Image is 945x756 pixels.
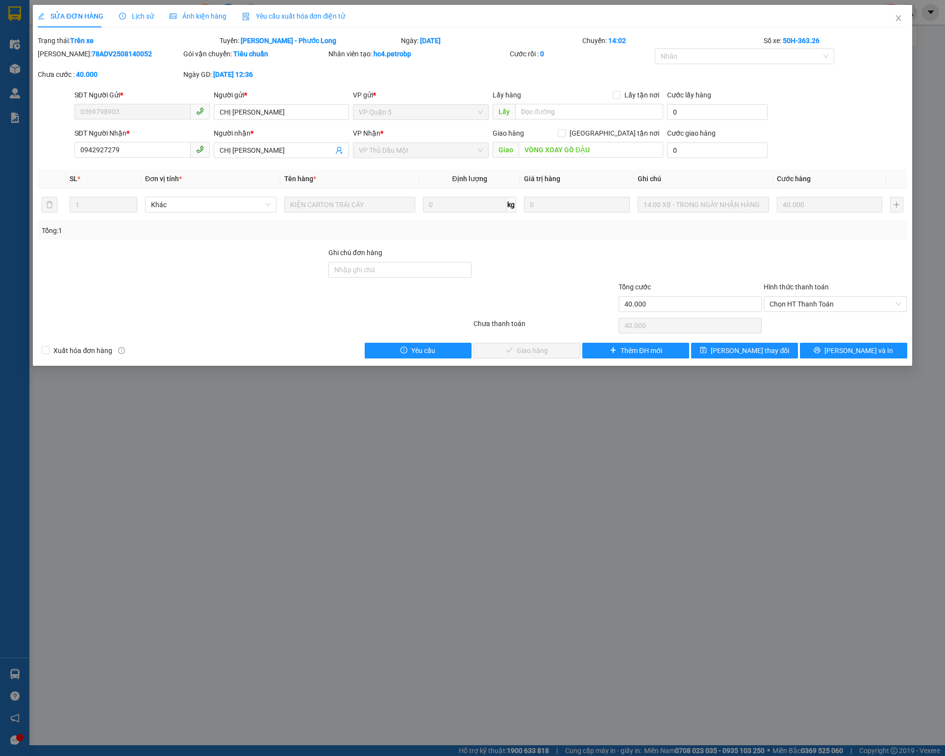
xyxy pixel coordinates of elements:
[472,318,618,335] div: Chưa thanh toán
[621,90,663,100] span: Lấy tận nơi
[359,105,482,119] span: VP Quận 5
[76,71,98,78] b: 40.000
[566,128,663,139] span: [GEOGRAPHIC_DATA] tận nơi
[70,37,94,45] b: Trên xe
[400,35,581,46] div: Ngày:
[510,48,653,59] div: Cước rồi :
[38,12,103,20] span: SỬA ĐƠN HÀNG
[353,90,488,100] div: VP gửi
[196,107,204,115] span: phone
[242,12,346,20] span: Yêu cầu xuất hóa đơn điện tử
[619,283,651,291] span: Tổng cước
[5,5,142,58] li: [PERSON_NAME][GEOGRAPHIC_DATA]
[219,35,400,46] div: Tuyến:
[119,12,154,20] span: Lịch sử
[145,175,182,183] span: Đơn vị tính
[667,104,768,120] input: Cước lấy hàng
[70,175,77,183] span: SL
[37,35,218,46] div: Trạng thái:
[634,169,772,189] th: Ghi chú
[691,343,798,358] button: save[PERSON_NAME] thay đổi
[493,91,521,99] span: Lấy hàng
[824,345,893,356] span: [PERSON_NAME] và In
[777,197,883,213] input: 0
[118,347,125,354] span: info-circle
[506,197,516,213] span: kg
[452,175,487,183] span: Định lượng
[328,48,508,59] div: Nhân viên tạo:
[38,69,181,80] div: Chưa cước :
[170,12,226,20] span: Ảnh kiện hàng
[328,262,472,278] input: Ghi chú đơn hàng
[75,128,210,139] div: SĐT Người Nhận
[581,35,763,46] div: Chuyến:
[473,343,580,358] button: checkGiao hàng
[493,142,519,158] span: Giao
[400,347,407,354] span: exclamation-circle
[667,142,768,158] input: Cước giao hàng
[196,145,204,153] span: phone
[335,146,343,154] span: user-add
[420,37,441,45] b: [DATE]
[365,343,472,358] button: exclamation-circleYêu cầu
[519,142,663,158] input: Dọc đường
[284,197,415,213] input: VD: Bàn, Ghế
[214,128,349,139] div: Người nhận
[638,197,769,213] input: Ghi Chú
[241,37,336,45] b: [PERSON_NAME] - Phước Long
[242,13,250,21] img: icon
[183,48,326,59] div: Gói vận chuyển:
[42,225,365,236] div: Tổng: 1
[5,69,68,80] li: VP VP Thủ Dầu Một
[92,50,152,58] b: 78ADV2508140052
[890,197,903,213] button: plus
[493,129,524,137] span: Giao hàng
[667,129,716,137] label: Cước giao hàng
[493,104,515,119] span: Lấy
[885,5,912,32] button: Close
[582,343,689,358] button: plusThêm ĐH mới
[700,347,707,354] span: save
[214,90,349,100] div: Người gửi
[515,104,663,119] input: Dọc đường
[777,175,811,183] span: Cước hàng
[610,347,617,354] span: plus
[770,297,901,311] span: Chọn HT Thanh Toán
[359,143,482,158] span: VP Thủ Dầu Một
[328,249,382,257] label: Ghi chú đơn hàng
[524,197,630,213] input: 0
[183,69,326,80] div: Ngày GD:
[711,345,789,356] span: [PERSON_NAME] thay đổi
[151,197,270,212] span: Khác
[233,50,268,58] b: Tiêu chuẩn
[540,50,544,58] b: 0
[42,197,57,213] button: delete
[667,91,711,99] label: Cước lấy hàng
[170,13,176,20] span: picture
[68,69,130,80] li: VP VP Bù Nho
[814,347,821,354] span: printer
[763,35,908,46] div: Số xe:
[38,48,181,59] div: [PERSON_NAME]:
[783,37,820,45] b: 50H-363.26
[50,345,116,356] span: Xuất hóa đơn hàng
[119,13,126,20] span: clock-circle
[764,283,829,291] label: Hình thức thanh toán
[800,343,907,358] button: printer[PERSON_NAME] và In
[75,90,210,100] div: SĐT Người Gửi
[38,13,45,20] span: edit
[284,175,316,183] span: Tên hàng
[373,50,411,58] b: hc4.petrobp
[353,129,380,137] span: VP Nhận
[213,71,253,78] b: [DATE] 12:36
[621,345,662,356] span: Thêm ĐH mới
[411,345,435,356] span: Yêu cầu
[608,37,626,45] b: 14:02
[524,175,560,183] span: Giá trị hàng
[895,14,902,22] span: close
